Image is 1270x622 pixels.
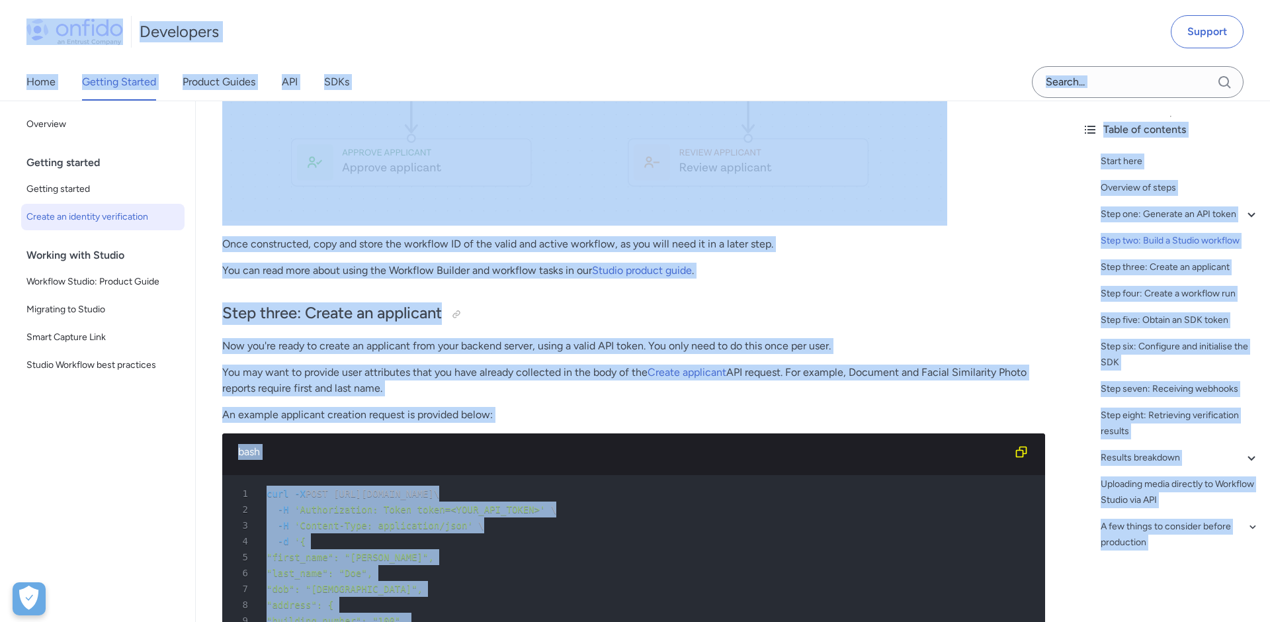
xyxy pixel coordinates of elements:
[267,552,434,562] span: "first_name": "[PERSON_NAME]",
[26,242,190,269] div: Working with Studio
[1008,439,1035,465] button: Copy code snippet button
[228,597,257,613] span: 8
[21,204,185,230] a: Create an identity verification
[26,302,179,318] span: Migrating to Studio
[228,502,257,517] span: 2
[26,150,190,176] div: Getting started
[26,116,179,132] span: Overview
[228,549,257,565] span: 5
[228,517,257,533] span: 3
[278,520,289,531] span: -H
[13,582,46,615] button: Open Preferences
[1101,312,1259,328] a: Step five: Obtain an SDK token
[1101,339,1259,371] a: Step six: Configure and initialise the SDK
[1082,122,1259,138] div: Table of contents
[1101,154,1259,169] a: Start here
[592,264,692,277] a: Studio product guide
[21,324,185,351] a: Smart Capture Link
[21,352,185,378] a: Studio Workflow best practices
[294,536,306,547] span: '{
[26,330,179,345] span: Smart Capture Link
[21,296,185,323] a: Migrating to Studio
[222,302,1045,325] h2: Step three: Create an applicant
[222,407,1045,423] p: An example applicant creation request is provided below:
[1101,450,1259,466] a: Results breakdown
[1101,206,1259,222] a: Step one: Generate an API token
[1101,233,1259,249] a: Step two: Build a Studio workflow
[1101,381,1259,397] a: Step seven: Receiving webhooks
[648,366,726,378] a: Create applicant
[26,19,123,45] img: Onfido Logo
[140,21,219,42] h1: Developers
[82,64,156,101] a: Getting Started
[294,520,473,531] span: 'Content-Type: application/json'
[222,365,1045,396] p: You may want to provide user attributes that you have already collected in the body of the API re...
[306,488,434,499] span: POST [URL][DOMAIN_NAME]
[278,504,289,515] span: -H
[21,269,185,295] a: Workflow Studio: Product Guide
[267,584,423,594] span: "dob": "[DEMOGRAPHIC_DATA]",
[238,444,1008,460] div: bash
[294,504,545,515] span: 'Authorization: Token token=<YOUR_API_TOKEN>'
[1101,408,1259,439] a: Step eight: Retrieving verification results
[434,488,439,499] span: \
[478,520,484,531] span: \
[26,209,179,225] span: Create an identity verification
[551,504,556,515] span: \
[222,263,1045,279] p: You can read more about using the Workflow Builder and workflow tasks in our .
[278,536,289,547] span: -d
[26,357,179,373] span: Studio Workflow best practices
[228,581,257,597] span: 7
[1101,476,1259,508] a: Uploading media directly to Workflow Studio via API
[21,111,185,138] a: Overview
[13,582,46,615] div: Cookie Preferences
[294,488,306,499] span: -X
[1101,259,1259,275] a: Step three: Create an applicant
[1101,286,1259,302] a: Step four: Create a workflow run
[222,338,1045,354] p: Now you're ready to create an applicant from your backend server, using a valid API token. You on...
[26,181,179,197] span: Getting started
[282,64,298,101] a: API
[1171,15,1244,48] a: Support
[1032,66,1244,98] input: Onfido search input field
[1101,519,1259,551] a: A few things to consider before production
[26,274,179,290] span: Workflow Studio: Product Guide
[183,64,255,101] a: Product Guides
[324,64,349,101] a: SDKs
[222,236,1045,252] p: Once constructed, copy and store the workflow ID of the valid and active workflow, as you will ne...
[267,488,289,499] span: curl
[26,64,56,101] a: Home
[228,486,257,502] span: 1
[228,533,257,549] span: 4
[1101,180,1259,196] a: Overview of steps
[267,600,333,610] span: "address": {
[21,176,185,202] a: Getting started
[228,565,257,581] span: 6
[267,568,372,578] span: "last_name": "Doe",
